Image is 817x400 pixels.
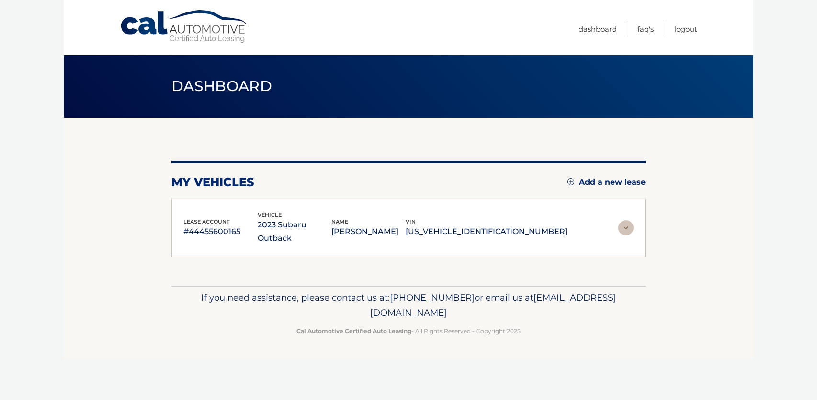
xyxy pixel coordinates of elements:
p: [US_VEHICLE_IDENTIFICATION_NUMBER] [406,225,567,238]
span: name [331,218,348,225]
strong: Cal Automotive Certified Auto Leasing [296,328,411,335]
p: If you need assistance, please contact us at: or email us at [178,290,639,321]
h2: my vehicles [171,175,254,189]
span: [PHONE_NUMBER] [390,292,475,303]
a: Cal Automotive [120,10,249,44]
a: Dashboard [579,21,617,37]
a: FAQ's [637,21,654,37]
a: Add a new lease [567,177,646,187]
p: #44455600165 [183,225,258,238]
p: - All Rights Reserved - Copyright 2025 [178,326,639,336]
p: 2023 Subaru Outback [258,218,332,245]
img: add.svg [567,178,574,185]
span: vehicle [258,212,282,218]
p: [PERSON_NAME] [331,225,406,238]
img: accordion-rest.svg [618,220,634,235]
span: lease account [183,218,230,225]
span: vin [406,218,416,225]
span: Dashboard [171,77,272,95]
a: Logout [674,21,697,37]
